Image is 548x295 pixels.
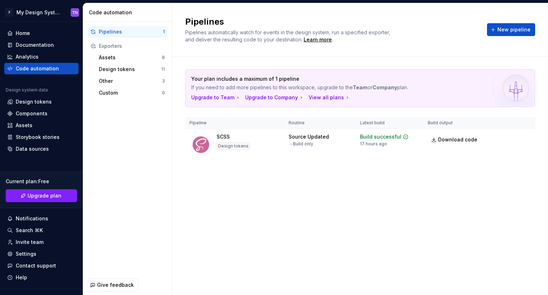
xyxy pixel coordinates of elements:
button: Other3 [96,75,168,87]
div: 3 [162,78,165,84]
div: 0 [162,90,165,96]
div: Invite team [16,239,44,246]
a: Settings [4,248,78,260]
div: Assets [16,122,32,129]
button: Assets8 [96,52,168,63]
div: Settings [16,250,36,257]
th: Latest build [356,117,423,129]
div: Pipelines [99,28,163,35]
div: Design tokens [16,98,52,105]
p: Your plan includes a maximum of 1 pipeline [191,75,479,82]
button: Give feedback [87,279,138,291]
div: Assets [99,54,162,61]
div: Source Updated [289,133,329,140]
div: Data sources [16,145,49,152]
div: Storybook stories [16,134,60,141]
span: Pipelines automatically watch for events in the design system, run a specified exporter, and deli... [185,29,392,42]
button: Pipelines1 [87,26,168,37]
div: Code automation [89,9,169,16]
div: 1 [163,29,165,35]
button: Contact support [4,260,78,271]
div: Other [99,77,162,85]
button: Help [4,272,78,283]
div: TN [72,10,78,15]
a: Download code [428,133,482,146]
div: 11 [161,66,165,72]
a: Learn more [304,36,332,43]
div: Design tokens [99,66,161,73]
span: . [303,37,333,42]
div: Code automation [16,65,59,72]
span: Download code [438,136,477,143]
a: Documentation [4,39,78,51]
p: If you need to add more pipelines to this workspace, upgrade to the or plan. [191,84,479,91]
div: Search ⌘K [16,227,43,234]
button: Upgrade to Team [191,94,241,101]
a: Data sources [4,143,78,155]
button: New pipeline [487,23,535,36]
div: Contact support [16,262,56,269]
div: 17 hours ago [360,141,387,147]
span: New pipeline [497,26,531,33]
button: Upgrade to Company [245,94,304,101]
div: Current plan : Free [6,178,77,185]
div: F [5,8,14,17]
a: Code automation [4,63,78,74]
a: Design tokens [4,96,78,107]
div: Design tokens [217,142,250,150]
div: Help [16,274,27,281]
a: Invite team [4,236,78,248]
th: Pipeline [185,117,284,129]
div: Design system data [6,87,48,93]
div: Home [16,30,30,37]
button: Notifications [4,213,78,224]
strong: Team [353,84,367,90]
th: Routine [284,117,356,129]
div: Custom [99,89,162,96]
div: 8 [162,55,165,60]
a: Components [4,108,78,119]
div: SCSS [217,133,230,140]
span: Upgrade plan [27,192,61,199]
h2: Pipelines [185,16,478,27]
div: Analytics [16,53,39,60]
button: FMy Design SystemTN [1,5,81,20]
th: Build output [423,117,486,129]
div: Build successful [360,133,401,140]
div: Exporters [99,42,165,50]
a: Home [4,27,78,39]
button: View all plans [309,94,350,101]
a: Upgrade plan [6,189,77,202]
div: Notifications [16,215,48,222]
a: Assets [4,120,78,131]
div: My Design System [16,9,62,16]
div: Documentation [16,41,54,49]
div: Components [16,110,47,117]
a: Analytics [4,51,78,62]
a: Storybook stories [4,131,78,143]
span: Give feedback [97,281,134,289]
strong: Company [372,84,397,90]
button: Custom0 [96,87,168,99]
button: Design tokens11 [96,64,168,75]
button: Search ⌘K [4,225,78,236]
div: → Build only [289,141,313,147]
